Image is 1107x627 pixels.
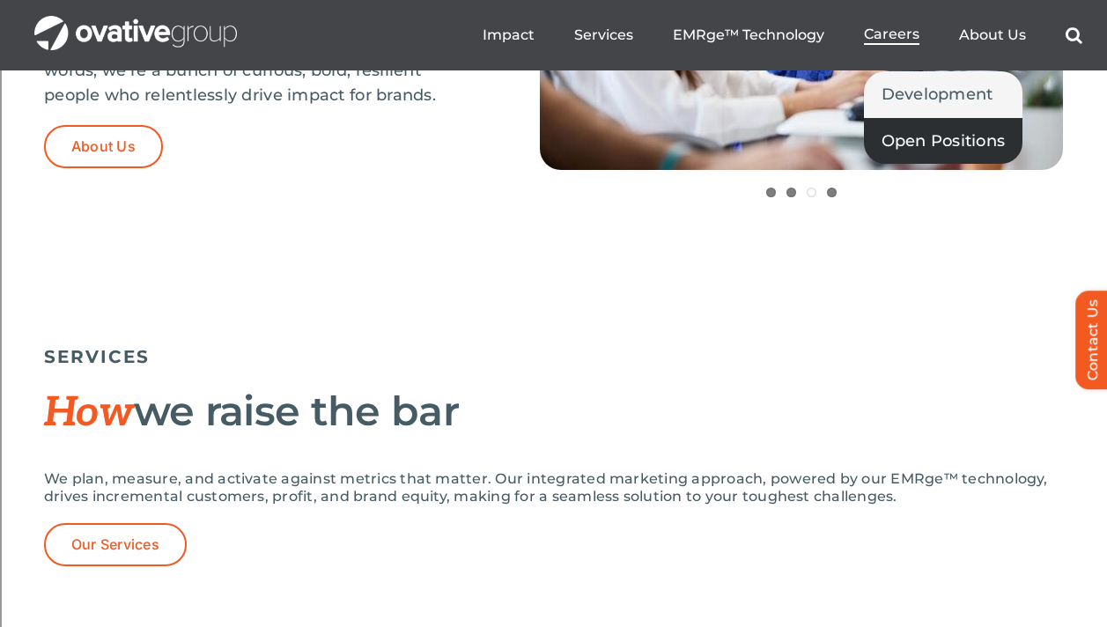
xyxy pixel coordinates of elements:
a: 2 [786,188,796,197]
span: Development [882,82,993,107]
a: Our Services [44,523,187,566]
a: Impact [483,26,535,44]
div: Sign out [7,86,1100,102]
a: 4 [827,188,837,197]
span: About Us [71,138,136,155]
div: Sort A > Z [7,7,1100,23]
div: Options [7,70,1100,86]
a: About Us [959,26,1026,44]
a: EMRge™ Technology [673,26,824,44]
a: Development [864,71,1023,117]
span: Careers [864,26,919,43]
h2: we raise the bar [44,389,1063,435]
a: OG_Full_horizontal_WHT [34,14,237,31]
h5: SERVICES [44,346,1063,367]
a: Services [574,26,633,44]
span: How [44,388,134,438]
div: Move To ... [7,118,1100,134]
span: Open Positions [882,129,1006,153]
div: Delete [7,55,1100,70]
p: We plan, measure, and activate against metrics that matter. Our integrated marketing approach, po... [44,470,1063,505]
a: 1 [766,188,776,197]
a: 3 [807,188,816,197]
div: Sort New > Old [7,23,1100,39]
a: Search [1066,26,1082,44]
div: Rename [7,102,1100,118]
a: Open Positions [864,118,1023,164]
div: Move To ... [7,39,1100,55]
span: Our Services [71,536,159,553]
nav: Menu [483,7,1082,63]
a: Careers [864,26,919,45]
a: About Us [44,125,163,168]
